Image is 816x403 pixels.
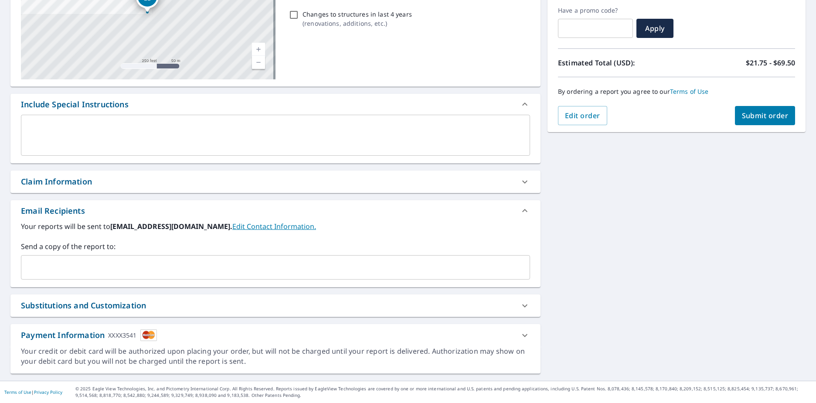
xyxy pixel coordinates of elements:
div: Include Special Instructions [21,99,129,110]
p: © 2025 Eagle View Technologies, Inc. and Pictometry International Corp. All Rights Reserved. Repo... [75,386,812,399]
button: Edit order [558,106,607,125]
a: Current Level 17, Zoom In [252,43,265,56]
div: Include Special Instructions [10,94,541,115]
b: [EMAIL_ADDRESS][DOMAIN_NAME]. [110,222,232,231]
div: Email Recipients [21,205,85,217]
label: Have a promo code? [558,7,633,14]
a: Terms of Use [670,87,709,96]
p: Changes to structures in last 4 years [303,10,412,19]
p: By ordering a report you agree to our [558,88,795,96]
span: Apply [643,24,666,33]
div: Email Recipients [10,200,541,221]
div: XXXX3541 [108,329,136,341]
p: Estimated Total (USD): [558,58,677,68]
div: Claim Information [21,176,92,188]
p: | [4,389,62,395]
label: Your reports will be sent to [21,221,530,232]
div: Payment Information [21,329,157,341]
button: Apply [636,19,673,38]
div: Substitutions and Customization [10,294,541,317]
button: Submit order [735,106,796,125]
span: Edit order [565,111,600,120]
div: Payment InformationXXXX3541cardImage [10,324,541,346]
div: Substitutions and Customization [21,300,146,311]
label: Send a copy of the report to: [21,241,530,252]
p: $21.75 - $69.50 [746,58,795,68]
p: ( renovations, additions, etc. ) [303,19,412,28]
div: Claim Information [10,171,541,193]
a: EditContactInfo [232,222,316,231]
img: cardImage [140,329,157,341]
a: Privacy Policy [34,389,62,395]
div: Your credit or debit card will be authorized upon placing your order, but will not be charged unt... [21,346,530,366]
span: Submit order [742,111,789,120]
a: Current Level 17, Zoom Out [252,56,265,69]
a: Terms of Use [4,389,31,395]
